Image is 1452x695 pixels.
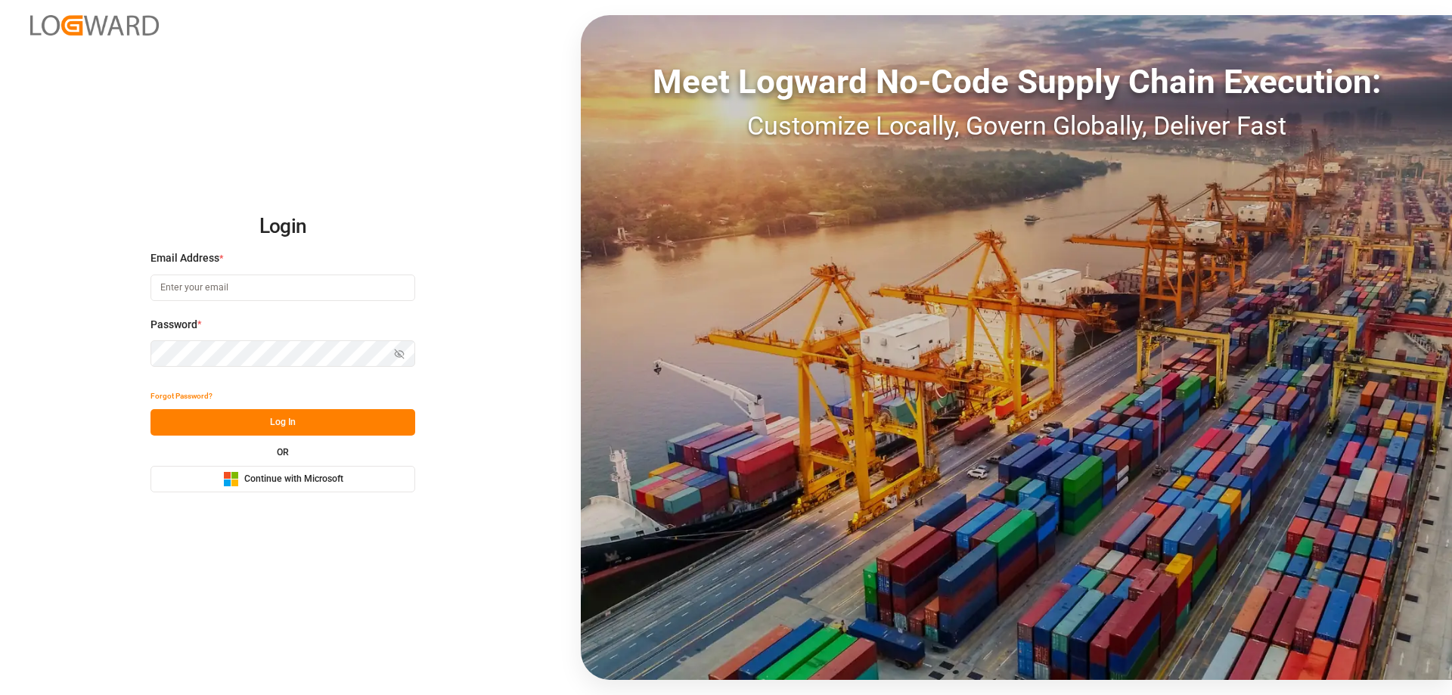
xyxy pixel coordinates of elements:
[150,275,415,301] input: Enter your email
[581,107,1452,145] div: Customize Locally, Govern Globally, Deliver Fast
[150,409,415,436] button: Log In
[581,57,1452,107] div: Meet Logward No-Code Supply Chain Execution:
[150,250,219,266] span: Email Address
[150,203,415,251] h2: Login
[244,473,343,486] span: Continue with Microsoft
[150,383,213,409] button: Forgot Password?
[277,448,289,457] small: OR
[150,466,415,492] button: Continue with Microsoft
[150,317,197,333] span: Password
[30,15,159,36] img: Logward_new_orange.png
